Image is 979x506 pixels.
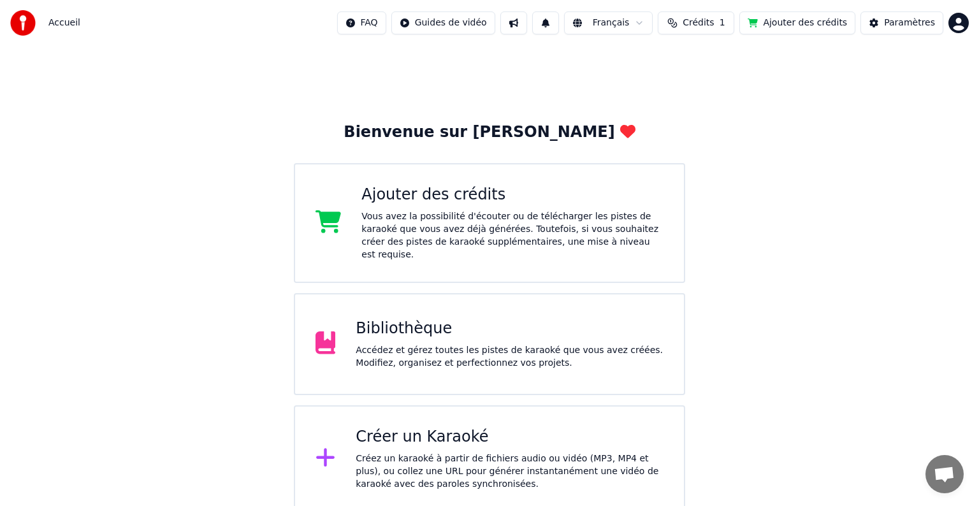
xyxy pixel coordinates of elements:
[48,17,80,29] nav: breadcrumb
[356,427,664,447] div: Créer un Karaoké
[344,122,635,143] div: Bienvenue sur [PERSON_NAME]
[337,11,386,34] button: FAQ
[356,452,664,491] div: Créez un karaoké à partir de fichiers audio ou vidéo (MP3, MP4 et plus), ou collez une URL pour g...
[10,10,36,36] img: youka
[356,319,664,339] div: Bibliothèque
[48,17,80,29] span: Accueil
[739,11,855,34] button: Ajouter des crédits
[361,210,664,261] div: Vous avez la possibilité d'écouter ou de télécharger les pistes de karaoké que vous avez déjà gén...
[860,11,943,34] button: Paramètres
[683,17,714,29] span: Crédits
[361,185,664,205] div: Ajouter des crédits
[884,17,935,29] div: Paramètres
[356,344,664,370] div: Accédez et gérez toutes les pistes de karaoké que vous avez créées. Modifiez, organisez et perfec...
[658,11,734,34] button: Crédits1
[925,455,964,493] a: Ouvrir le chat
[391,11,495,34] button: Guides de vidéo
[720,17,725,29] span: 1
